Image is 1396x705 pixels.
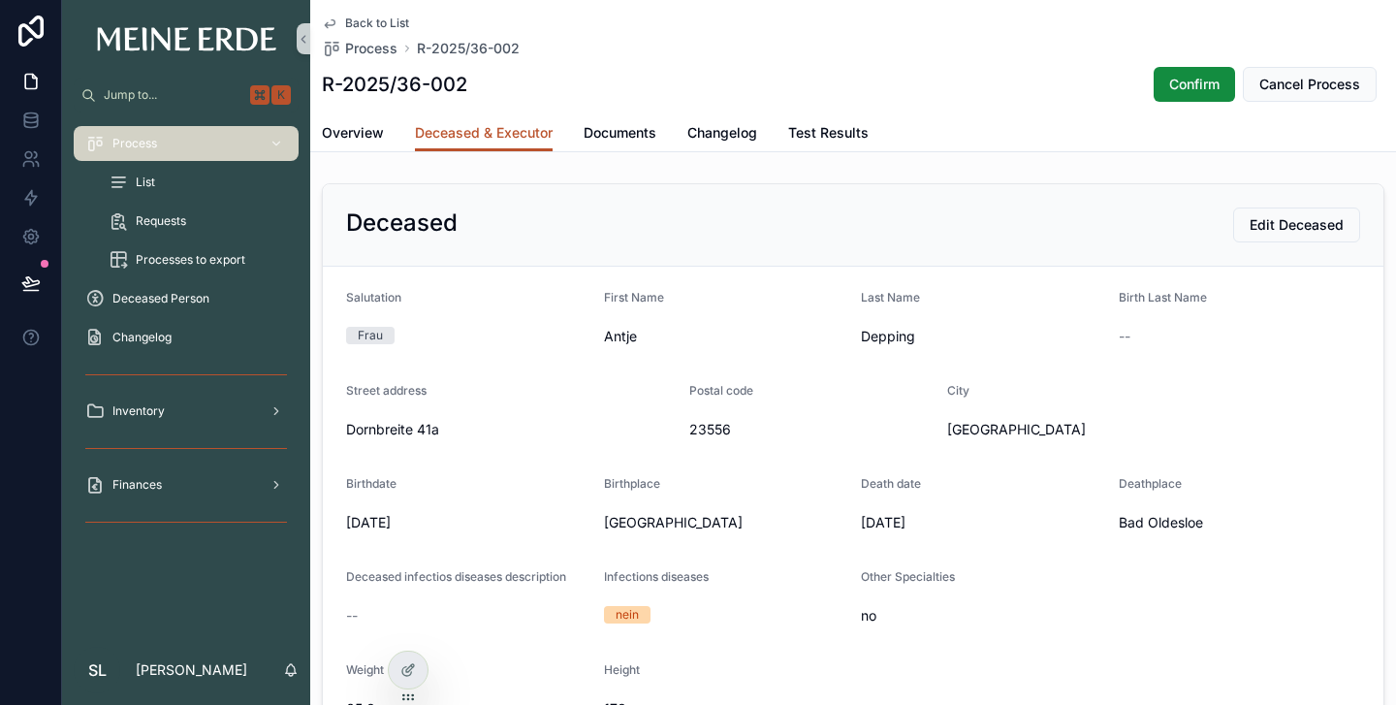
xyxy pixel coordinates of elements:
span: Deceased Person [112,291,209,306]
span: Birth Last Name [1119,290,1207,304]
span: Bad Oldesloe [1119,513,1361,532]
a: R-2025/36-002 [417,39,520,58]
span: SL [88,658,107,682]
span: -- [1119,327,1130,346]
span: Documents [584,123,656,143]
span: no [861,606,1189,625]
a: Documents [584,115,656,154]
span: [GEOGRAPHIC_DATA] [604,513,846,532]
div: nein [616,606,639,624]
a: Test Results [788,115,869,154]
span: Inventory [112,403,165,419]
div: Frau [358,327,383,344]
span: Other Specialties [861,569,955,584]
div: scrollable content [62,112,310,562]
button: Cancel Process [1243,67,1377,102]
h1: R-2025/36-002 [322,71,467,98]
a: Process [322,39,397,58]
h2: Deceased [346,208,458,239]
span: Process [112,136,157,151]
span: Requests [136,213,186,229]
span: Antje [604,327,846,346]
span: Height [604,662,640,677]
span: [DATE] [346,513,588,532]
span: Edit Deceased [1250,215,1344,235]
a: Changelog [687,115,757,154]
a: Inventory [74,394,299,429]
span: Deathplace [1119,476,1182,491]
a: Back to List [322,16,409,31]
span: Confirm [1169,75,1220,94]
button: Jump to...K [74,78,299,112]
iframe: Spotlight [2,93,37,128]
span: Dornbreite 41a [346,420,674,439]
span: Postal code [689,383,753,398]
button: Confirm [1154,67,1235,102]
span: Jump to... [104,87,242,103]
span: [DATE] [861,513,1103,532]
a: Finances [74,467,299,502]
span: Deceased infectios diseases description [346,569,566,584]
a: Deceased Person [74,281,299,316]
a: List [97,165,299,200]
span: [GEOGRAPHIC_DATA] [947,420,1275,439]
span: Changelog [687,123,757,143]
a: Changelog [74,320,299,355]
span: Processes to export [136,252,245,268]
span: Test Results [788,123,869,143]
p: [PERSON_NAME] [136,660,247,680]
span: Weight [346,662,384,677]
span: Process [345,39,397,58]
span: Salutation [346,290,401,304]
span: Infections diseases [604,569,709,584]
img: App logo [97,27,276,51]
a: Processes to export [97,242,299,277]
span: Changelog [112,330,172,345]
span: List [136,175,155,190]
a: Process [74,126,299,161]
span: Birthdate [346,476,397,491]
span: Street address [346,383,427,398]
span: Deceased & Executor [415,123,553,143]
span: City [947,383,969,398]
span: K [273,87,289,103]
a: Overview [322,115,384,154]
span: Depping [861,327,1103,346]
a: Deceased & Executor [415,115,553,152]
span: Cancel Process [1259,75,1360,94]
span: Finances [112,477,162,493]
span: Last Name [861,290,920,304]
a: Requests [97,204,299,239]
span: Back to List [345,16,409,31]
span: 23556 [689,420,932,439]
span: -- [346,606,358,625]
span: First Name [604,290,664,304]
span: Birthplace [604,476,660,491]
span: Overview [322,123,384,143]
span: Death date [861,476,921,491]
button: Edit Deceased [1233,208,1360,242]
